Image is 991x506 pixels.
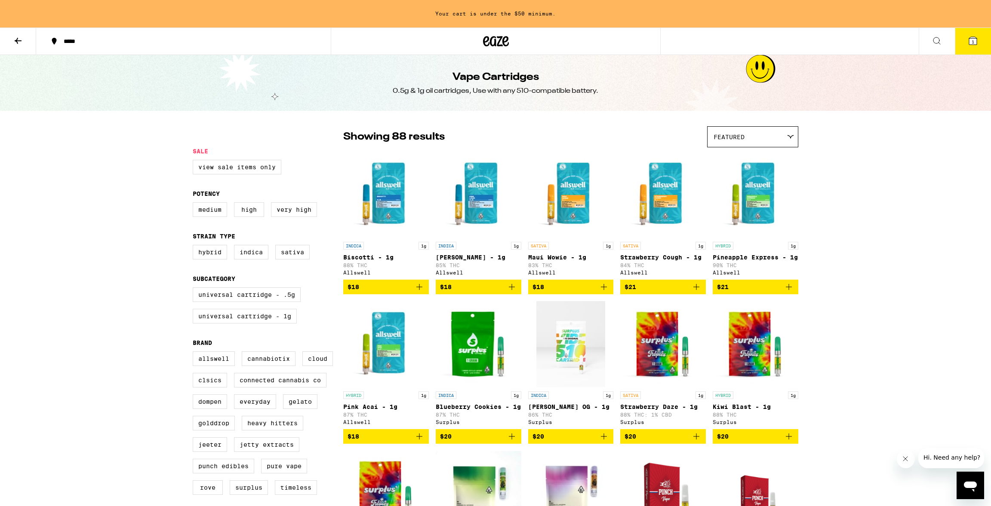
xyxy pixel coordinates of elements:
p: 87% THC [343,412,429,418]
span: Featured [714,134,745,140]
span: $20 [440,433,452,440]
label: Universal Cartridge - 1g [193,309,297,323]
p: 1g [511,242,521,250]
img: Surplus - Blueberry Cookies - 1g [436,301,521,387]
p: SATIVA [620,391,641,399]
a: Open page for Pink Acai - 1g from Allswell [343,301,429,429]
label: Connected Cannabis Co [234,373,326,387]
label: GoldDrop [193,416,235,430]
div: Surplus [620,419,706,425]
p: 1g [419,242,429,250]
p: 1g [511,391,521,399]
button: Add to bag [620,280,706,294]
iframe: Close message [897,450,915,469]
div: Surplus [436,419,521,425]
span: $21 [717,283,729,290]
p: HYBRID [713,242,733,250]
p: INDICA [436,242,456,250]
img: Allswell - Biscotti - 1g [343,152,429,238]
label: Gelato [283,394,317,409]
button: Add to bag [713,280,798,294]
div: Allswell [713,270,798,275]
label: Everyday [234,394,276,409]
label: Surplus [230,480,268,495]
label: Very High [271,202,317,217]
label: Cannabiotix [242,351,295,366]
p: [PERSON_NAME] OG - 1g [528,403,614,410]
label: Timeless [275,480,317,495]
img: Allswell - King Louis XIII - 1g [436,152,521,238]
p: Strawberry Cough - 1g [620,254,706,261]
div: Surplus [528,419,614,425]
p: Pink Acai - 1g [343,403,429,410]
button: Add to bag [343,429,429,444]
a: Open page for Biscotti - 1g from Allswell [343,152,429,280]
img: Allswell - Pink Acai - 1g [343,301,429,387]
label: Jetty Extracts [234,437,299,452]
span: $20 [625,433,636,440]
div: Allswell [343,419,429,425]
a: Open page for Maui Wowie - 1g from Allswell [528,152,614,280]
legend: Sale [193,148,208,155]
p: HYBRID [713,391,733,399]
legend: Brand [193,339,212,346]
legend: Potency [193,190,220,197]
span: $18 [440,283,452,290]
img: Allswell - Pineapple Express - 1g [713,152,798,238]
p: INDICA [528,391,549,399]
label: Cloud [302,351,333,366]
label: Dompen [193,394,227,409]
div: 0.5g & 1g oil cartridges, Use with any 510-compatible battery. [393,86,598,96]
img: Surplus - King Louie OG - 1g [536,301,605,387]
p: 84% THC [620,262,706,268]
p: 1g [696,242,706,250]
p: 1g [788,242,798,250]
p: 90% THC [713,262,798,268]
a: Open page for King Louie OG - 1g from Surplus [528,301,614,429]
p: Blueberry Cookies - 1g [436,403,521,410]
label: Medium [193,202,227,217]
span: $20 [717,433,729,440]
div: Allswell [620,270,706,275]
label: Rove [193,480,223,495]
p: Strawberry Daze - 1g [620,403,706,410]
div: Allswell [343,270,429,275]
span: 1 [972,39,974,44]
p: 1g [788,391,798,399]
div: Allswell [528,270,614,275]
a: Open page for Strawberry Cough - 1g from Allswell [620,152,706,280]
div: Surplus [713,419,798,425]
p: 1g [419,391,429,399]
legend: Subcategory [193,275,235,282]
span: $21 [625,283,636,290]
label: View Sale Items Only [193,160,281,174]
p: INDICA [436,391,456,399]
label: Allswell [193,351,235,366]
p: Pineapple Express - 1g [713,254,798,261]
button: Add to bag [436,429,521,444]
a: Open page for Kiwi Blast - 1g from Surplus [713,301,798,429]
button: Add to bag [528,429,614,444]
p: 85% THC [436,262,521,268]
legend: Strain Type [193,233,235,240]
p: SATIVA [528,242,549,250]
label: Jeeter [193,437,227,452]
label: High [234,202,264,217]
span: $18 [348,433,359,440]
label: Universal Cartridge - .5g [193,287,301,302]
button: 1 [955,28,991,55]
p: 1g [696,391,706,399]
a: Open page for King Louis XIII - 1g from Allswell [436,152,521,280]
p: 88% THC: 1% CBD [620,412,706,418]
p: Biscotti - 1g [343,254,429,261]
img: Allswell - Strawberry Cough - 1g [620,152,706,238]
button: Add to bag [436,280,521,294]
iframe: Message from company [918,448,984,468]
p: Showing 88 results [343,130,445,144]
iframe: Button to launch messaging window [957,472,984,499]
img: Surplus - Strawberry Daze - 1g [620,301,706,387]
p: 86% THC [528,412,614,418]
p: [PERSON_NAME] - 1g [436,254,521,261]
a: Open page for Pineapple Express - 1g from Allswell [713,152,798,280]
